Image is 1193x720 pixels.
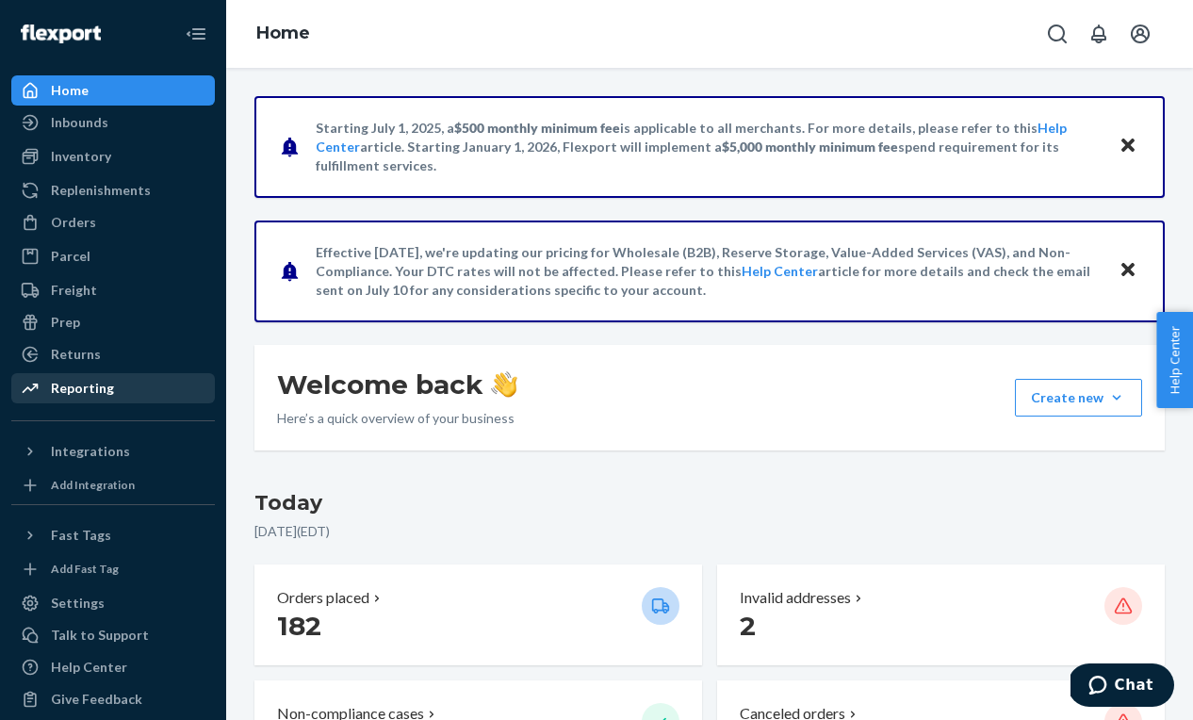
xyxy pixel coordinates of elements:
[1038,15,1076,53] button: Open Search Box
[51,313,80,332] div: Prep
[51,81,89,100] div: Home
[717,565,1165,665] button: Invalid addresses 2
[51,113,108,132] div: Inbounds
[11,520,215,550] button: Fast Tags
[11,141,215,172] a: Inventory
[722,139,898,155] span: $5,000 monthly minimum fee
[51,345,101,364] div: Returns
[51,147,111,166] div: Inventory
[277,587,369,609] p: Orders placed
[11,207,215,237] a: Orders
[11,588,215,618] a: Settings
[51,379,114,398] div: Reporting
[1070,663,1174,711] iframe: Opens a widget where you can chat to one of our agents
[740,587,851,609] p: Invalid addresses
[316,243,1101,300] p: Effective [DATE], we're updating our pricing for Wholesale (B2B), Reserve Storage, Value-Added Se...
[11,339,215,369] a: Returns
[454,120,620,136] span: $500 monthly minimum fee
[241,7,325,61] ol: breadcrumbs
[51,690,142,709] div: Give Feedback
[1116,133,1140,160] button: Close
[177,15,215,53] button: Close Navigation
[254,488,1165,518] h3: Today
[51,477,135,493] div: Add Integration
[11,307,215,337] a: Prep
[277,368,517,401] h1: Welcome back
[11,241,215,271] a: Parcel
[254,565,702,665] button: Orders placed 182
[742,263,818,279] a: Help Center
[316,119,1101,175] p: Starting July 1, 2025, a is applicable to all merchants. For more details, please refer to this a...
[21,25,101,43] img: Flexport logo
[11,684,215,714] button: Give Feedback
[1156,312,1193,408] button: Help Center
[277,409,517,428] p: Here’s a quick overview of your business
[51,281,97,300] div: Freight
[51,561,119,577] div: Add Fast Tag
[1080,15,1118,53] button: Open notifications
[51,526,111,545] div: Fast Tags
[254,522,1165,541] p: [DATE] ( EDT )
[11,175,215,205] a: Replenishments
[1121,15,1159,53] button: Open account menu
[11,107,215,138] a: Inbounds
[51,626,149,645] div: Talk to Support
[740,610,756,642] span: 2
[51,442,130,461] div: Integrations
[277,610,321,642] span: 182
[256,23,310,43] a: Home
[11,275,215,305] a: Freight
[1116,257,1140,285] button: Close
[51,658,127,677] div: Help Center
[11,474,215,497] a: Add Integration
[11,373,215,403] a: Reporting
[51,247,90,266] div: Parcel
[11,652,215,682] a: Help Center
[491,371,517,398] img: hand-wave emoji
[11,75,215,106] a: Home
[1015,379,1142,417] button: Create new
[11,620,215,650] button: Talk to Support
[51,213,96,232] div: Orders
[11,436,215,466] button: Integrations
[51,181,151,200] div: Replenishments
[11,558,215,581] a: Add Fast Tag
[51,594,105,613] div: Settings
